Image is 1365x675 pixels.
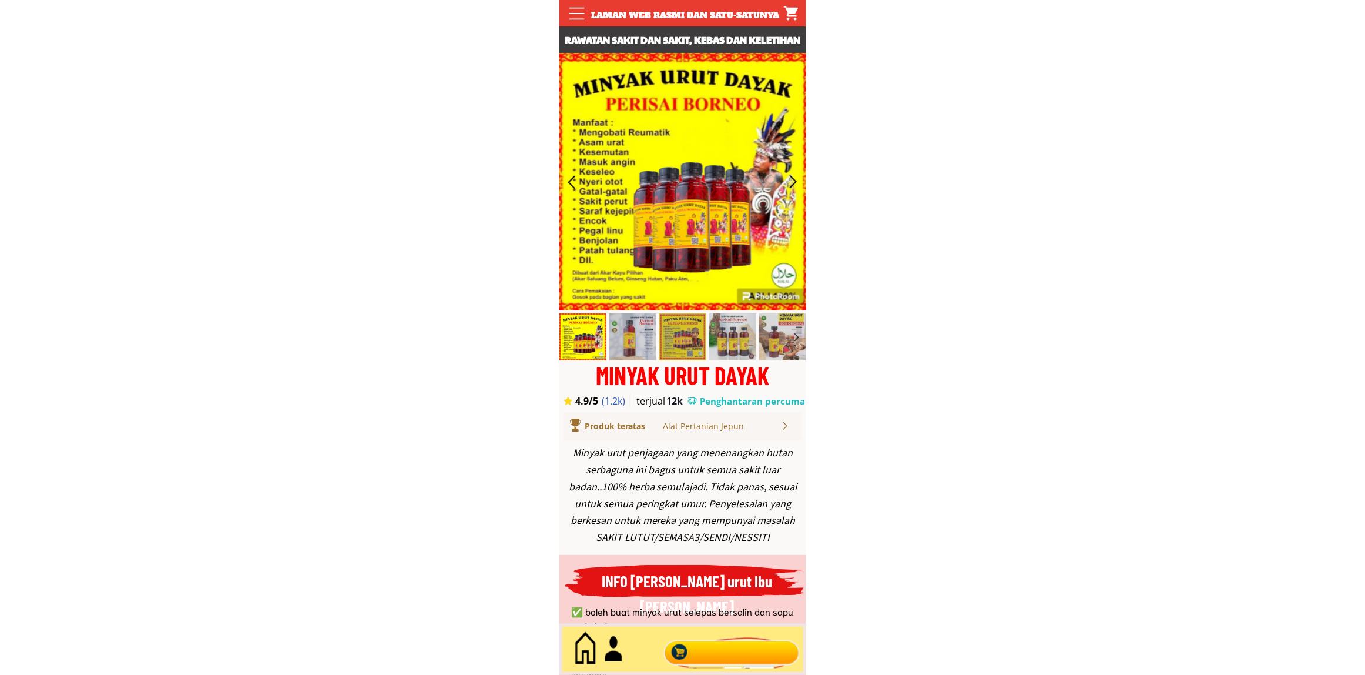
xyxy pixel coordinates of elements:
h3: terjual [636,395,676,407]
h3: (1.2k) [602,395,632,407]
div: Produk teratas [585,420,679,433]
li: ✅ boleh buat minyak urut selepas bersalin dan sapu pada baby [562,604,806,634]
h3: 12k [666,395,686,407]
div: Minyak urut penjagaan yang menenangkan hutan serbaguna ini bagus untuk semua sakit luar badan..10... [565,445,800,546]
div: MINYAK URUT DAYAK [559,363,806,387]
h3: 4.9/5 [575,395,608,407]
h3: Penghantaran percuma [700,395,806,407]
div: Alat Pertanian Jepun [663,420,780,433]
div: Laman web rasmi dan satu-satunya [585,9,786,22]
h3: Rawatan sakit dan sakit, kebas dan keletihan [559,32,806,48]
h3: INFO [PERSON_NAME] urut Ibu [PERSON_NAME] [594,569,781,619]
